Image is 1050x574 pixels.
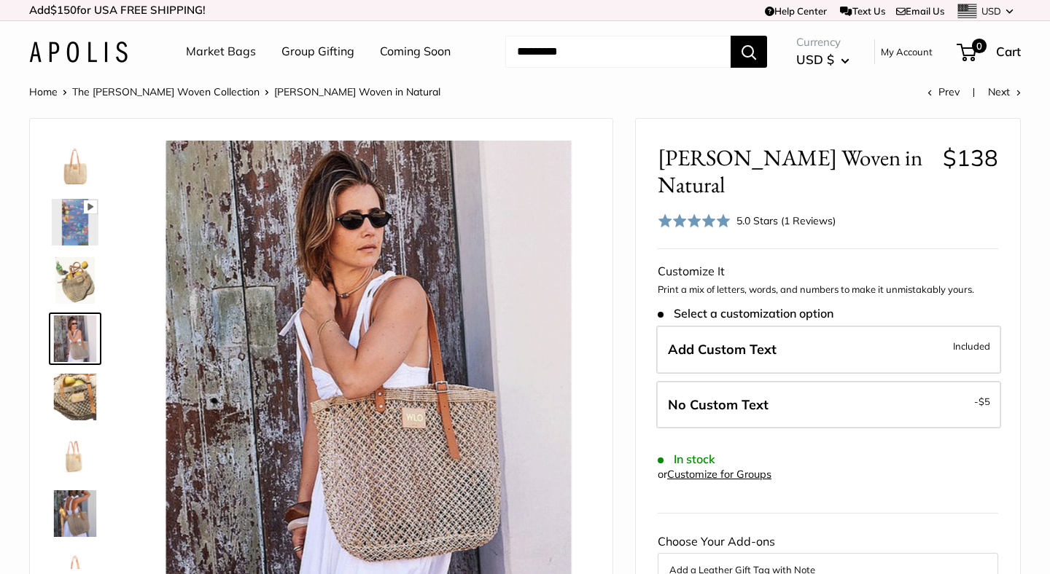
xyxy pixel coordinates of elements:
span: USD [981,5,1001,17]
span: In stock [658,452,715,466]
a: My Account [881,43,933,60]
a: Mercado Woven in Natural [49,487,101,540]
span: No Custom Text [668,396,769,413]
a: Mercado Woven in Natural [49,429,101,481]
a: Mercado Woven in Natural [49,196,101,248]
span: $5 [979,396,990,407]
a: Mercado Woven in Natural [49,254,101,307]
a: Prev [927,85,960,98]
span: Cart [996,44,1021,59]
img: Mercado Woven in Natural [52,432,98,479]
iframe: Sign Up via Text for Offers [12,519,156,562]
a: The [PERSON_NAME] Woven Collection [72,85,260,98]
a: Mercado Woven in Natural [49,312,101,365]
input: Search... [505,36,731,68]
div: 5.0 Stars (1 Reviews) [736,213,836,229]
a: Market Bags [186,41,256,63]
span: Currency [796,32,849,52]
img: Mercado Woven in Natural [52,199,98,245]
img: Mercado Woven in Natural [52,315,98,362]
button: Search [731,36,767,68]
a: Customize for Groups [667,468,771,481]
span: Add Custom Text [668,341,777,358]
a: Next [988,85,1021,98]
a: Home [29,85,58,98]
div: 5.0 Stars (1 Reviews) [658,210,836,231]
img: Apolis [29,42,128,63]
a: Group Gifting [281,41,354,63]
span: Included [953,337,990,355]
span: - [974,393,990,410]
img: Mercado Woven in Natural [52,490,98,537]
a: Text Us [840,5,884,17]
span: 0 [972,39,987,53]
span: $138 [943,143,998,172]
a: Mercado Woven in Natural [49,371,101,423]
nav: Breadcrumb [29,82,440,101]
img: Mercado Woven in Natural [52,257,98,304]
label: Leave Blank [656,381,1001,429]
span: $150 [50,3,77,17]
label: Add Custom Text [656,326,1001,374]
button: USD $ [796,48,849,71]
div: or [658,465,771,484]
a: Mercado Woven in Natural [49,138,101,190]
span: USD $ [796,52,834,67]
img: Mercado Woven in Natural [52,141,98,187]
span: [PERSON_NAME] Woven in Natural [274,85,440,98]
a: Help Center [765,5,827,17]
div: Customize It [658,261,998,283]
span: [PERSON_NAME] Woven in Natural [658,144,932,198]
a: 0 Cart [958,40,1021,63]
a: Email Us [896,5,944,17]
p: Print a mix of letters, words, and numbers to make it unmistakably yours. [658,283,998,297]
span: Select a customization option [658,307,833,321]
a: Coming Soon [380,41,451,63]
img: Mercado Woven in Natural [52,374,98,420]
